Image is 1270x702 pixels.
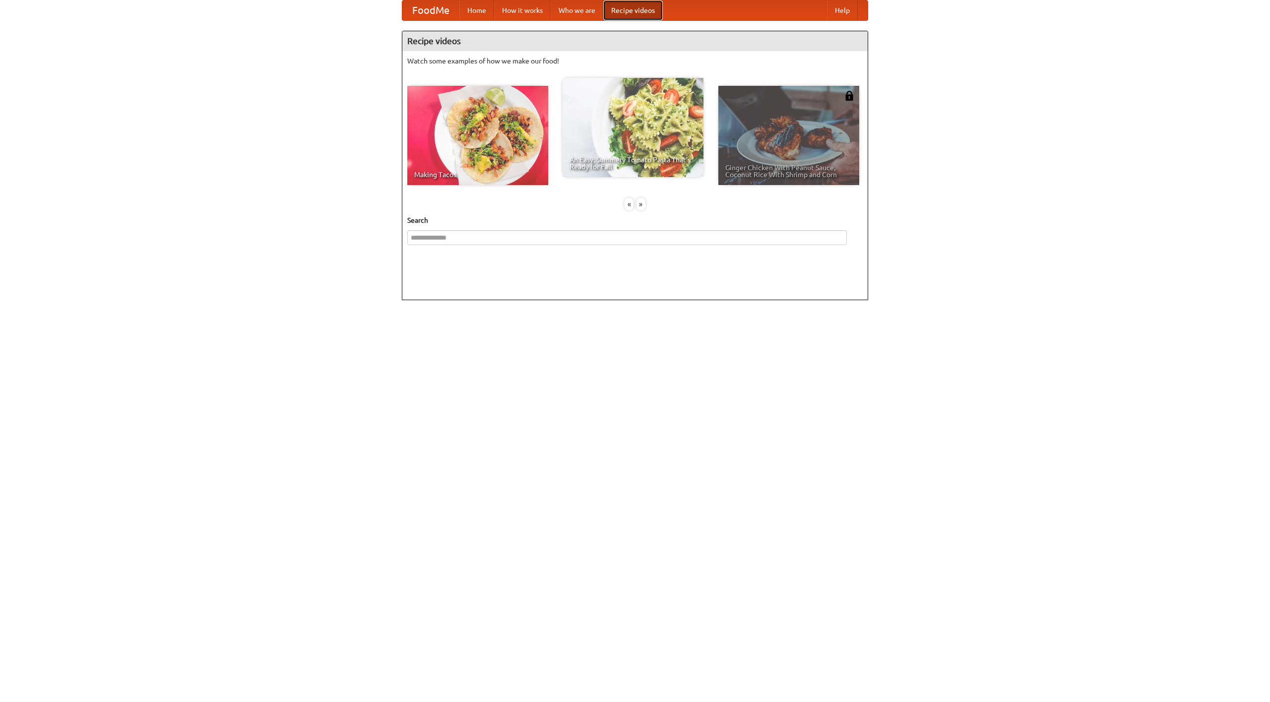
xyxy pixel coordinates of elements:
a: FoodMe [402,0,459,20]
a: Who we are [551,0,603,20]
a: Help [827,0,858,20]
a: An Easy, Summery Tomato Pasta That's Ready for Fall [563,78,703,177]
div: » [636,198,645,210]
img: 483408.png [844,91,854,101]
div: « [625,198,634,210]
p: Watch some examples of how we make our food! [407,56,863,66]
h4: Recipe videos [402,31,868,51]
a: Recipe videos [603,0,663,20]
a: Home [459,0,494,20]
h5: Search [407,215,863,225]
a: Making Tacos [407,86,548,185]
a: How it works [494,0,551,20]
span: Making Tacos [414,171,541,178]
span: An Easy, Summery Tomato Pasta That's Ready for Fall [570,156,697,170]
